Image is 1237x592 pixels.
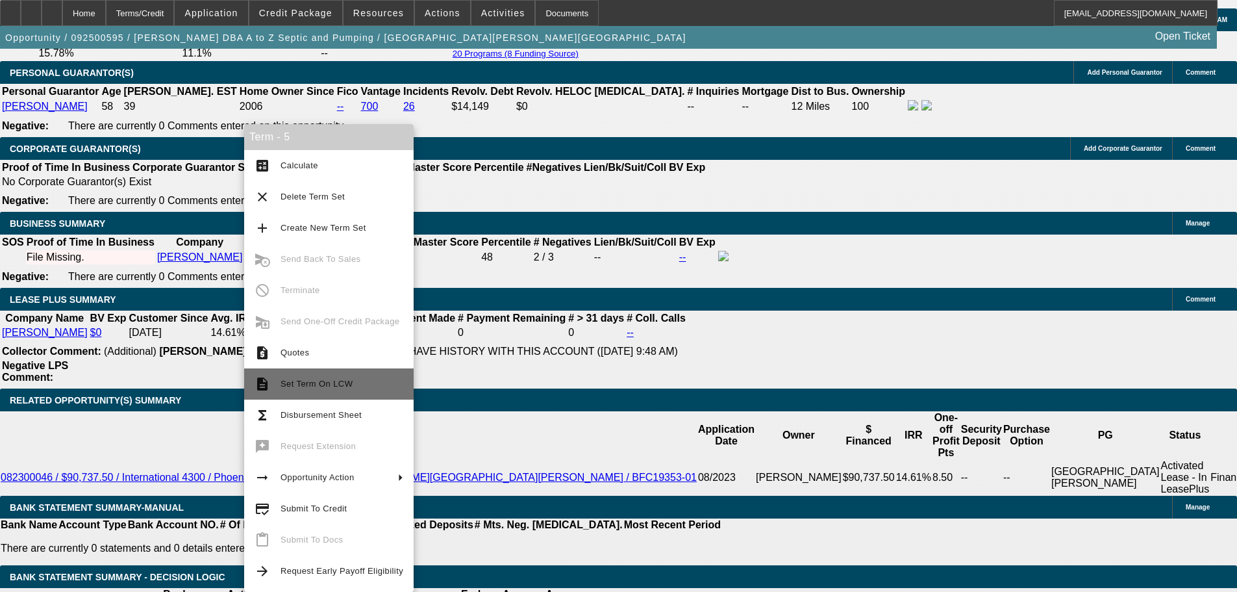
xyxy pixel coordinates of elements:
[369,162,471,173] b: Paynet Master Score
[415,1,470,25] button: Actions
[373,326,456,339] td: 1
[255,345,270,361] mat-icon: request_quote
[2,327,88,338] a: [PERSON_NAME]
[353,8,404,18] span: Resources
[481,237,531,248] b: Percentile
[895,411,932,459] th: IRR
[10,68,134,78] span: PERSONAL GUARANTOR(S)
[129,326,209,339] td: [DATE]
[255,501,270,517] mat-icon: credit_score
[281,161,318,170] span: Calculate
[238,162,261,173] b: Start
[474,519,623,532] th: # Mts. Neg. [MEDICAL_DATA].
[259,8,332,18] span: Credit Package
[742,99,790,114] td: --
[361,101,379,112] a: 700
[337,101,344,112] a: --
[90,313,127,324] b: BV Exp
[10,572,225,582] span: Bank Statement Summary - Decision Logic
[377,237,479,248] b: Paynet Master Score
[697,411,755,459] th: Application Date
[249,1,342,25] button: Credit Package
[157,251,243,263] a: [PERSON_NAME]
[5,32,686,43] span: Opportunity / 092500595 / [PERSON_NAME] DBA A to Z Septic and Pumping / [GEOGRAPHIC_DATA][PERSON_...
[471,1,535,25] button: Activities
[425,8,460,18] span: Actions
[1150,25,1216,47] a: Open Ticket
[101,99,121,114] td: 58
[1160,411,1210,459] th: Status
[458,313,566,324] b: # Payment Remaining
[27,251,155,263] div: File Missing.
[1003,411,1051,459] th: Purchase Option
[2,360,68,383] b: Negative LPS Comment:
[932,459,960,496] td: 8.50
[90,327,102,338] a: $0
[38,47,180,60] td: 15.78%
[895,459,932,496] td: 14.61%
[10,144,141,154] span: CORPORATE GUARANTOR(S)
[932,411,960,459] th: One-off Profit Pts
[123,99,238,114] td: 39
[568,313,624,324] b: # > 31 days
[791,99,850,114] td: 12 Miles
[851,86,905,97] b: Ownership
[281,410,362,420] span: Disbursement Sheet
[1,472,697,483] a: 082300046 / $90,737.50 / International 4300 / Phoenix Truck Center LLC / [PERSON_NAME][GEOGRAPHIC...
[481,251,531,263] div: 48
[534,237,592,248] b: # Negatives
[68,120,344,131] span: There are currently 0 Comments entered on this opportunity
[481,8,525,18] span: Activities
[255,563,270,579] mat-icon: arrow_forward
[132,162,235,173] b: Corporate Guarantor
[755,411,842,459] th: Owner
[1051,459,1160,496] td: [GEOGRAPHIC_DATA][PERSON_NAME]
[2,101,88,112] a: [PERSON_NAME]
[370,519,473,532] th: Annualized Deposits
[159,346,250,357] b: [PERSON_NAME]:
[320,47,447,60] td: --
[1051,411,1160,459] th: PG
[68,195,344,206] span: There are currently 0 Comments entered on this opportunity
[627,313,686,324] b: # Coll. Calls
[255,407,270,423] mat-icon: functions
[792,86,849,97] b: Dist to Bus.
[960,411,1003,459] th: Security Deposit
[908,100,918,110] img: facebook-icon.png
[449,48,582,59] button: 20 Programs (8 Funding Source)
[451,99,514,114] td: $14,149
[516,86,685,97] b: Revolv. HELOC [MEDICAL_DATA].
[1160,459,1210,496] td: Activated Lease - In LeasePlus
[129,313,208,324] b: Customer Since
[281,379,353,389] span: Set Term On LCW
[921,100,932,110] img: linkedin-icon.png
[1186,220,1210,227] span: Manage
[669,162,705,173] b: BV Exp
[10,294,116,305] span: LEASE PLUS SUMMARY
[568,326,625,339] td: 0
[10,218,105,229] span: BUSINESS SUMMARY
[281,192,345,201] span: Delete Term Set
[1084,145,1162,152] span: Add Corporate Guarantor
[244,124,414,150] div: Term - 5
[104,346,156,357] span: (Additional)
[687,86,739,97] b: # Inquiries
[403,101,415,112] a: 26
[623,519,721,532] th: Most Recent Period
[181,47,319,60] td: 11.1%
[281,223,366,233] span: Create New Term Set
[755,459,842,496] td: [PERSON_NAME]
[184,8,238,18] span: Application
[2,271,49,282] b: Negative:
[255,376,270,392] mat-icon: description
[281,566,403,576] span: Request Early Payoff Eligibility
[842,459,895,496] td: $90,737.50
[474,162,523,173] b: Percentile
[374,313,455,324] b: # Payment Made
[594,237,677,248] b: Lien/Bk/Suit/Coll
[5,313,84,324] b: Company Name
[344,1,414,25] button: Resources
[2,195,49,206] b: Negative:
[679,251,686,263] a: --
[851,99,906,114] td: 100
